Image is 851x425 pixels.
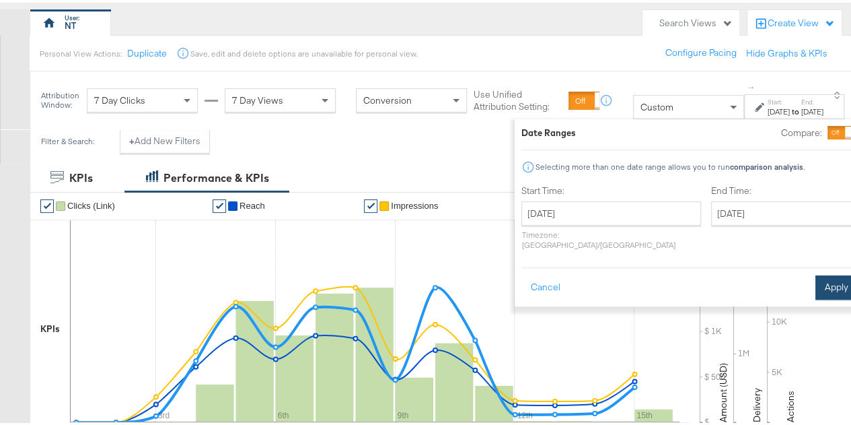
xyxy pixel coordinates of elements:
[40,134,95,143] div: Filter & Search:
[163,168,269,183] div: Performance & KPIs
[190,46,416,57] div: Save, edit and delete options are unavailable for personal view.
[784,388,797,420] text: Actions
[659,14,733,27] div: Search Views
[745,83,758,88] span: ↑
[126,44,166,57] button: Duplicate
[768,95,790,104] label: Start:
[213,197,226,210] a: ✔
[801,95,823,104] label: End:
[232,92,283,104] span: 7 Day Views
[40,88,80,107] div: Attribution Window:
[391,198,438,208] span: Impressions
[363,92,412,104] span: Conversion
[640,98,673,110] span: Custom
[656,38,746,63] button: Configure Pacing
[717,360,729,420] text: Amount (USD)
[768,14,835,28] div: Create View
[521,273,570,297] button: Cancel
[129,132,135,145] strong: +
[768,104,790,115] div: [DATE]
[364,197,377,210] a: ✔
[790,104,801,114] strong: to
[521,124,576,137] div: Date Ranges
[94,92,145,104] span: 7 Day Clicks
[746,44,827,57] button: Hide Graphs & KPIs
[239,198,265,208] span: Reach
[730,159,803,169] strong: comparison analysis
[40,46,121,57] div: Personal View Actions:
[67,198,115,208] span: Clicks (Link)
[801,104,823,115] div: [DATE]
[781,124,822,137] label: Compare:
[751,385,763,420] text: Delivery
[474,86,563,110] label: Use Unified Attribution Setting:
[535,160,805,169] div: Selecting more than one date range allows you to run .
[120,127,210,151] button: +Add New Filters
[65,17,76,30] div: NT
[40,320,60,333] div: KPIs
[40,197,54,210] a: ✔
[521,182,701,195] label: Start Time:
[69,168,93,183] div: KPIs
[521,227,701,247] p: Timezone: [GEOGRAPHIC_DATA]/[GEOGRAPHIC_DATA]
